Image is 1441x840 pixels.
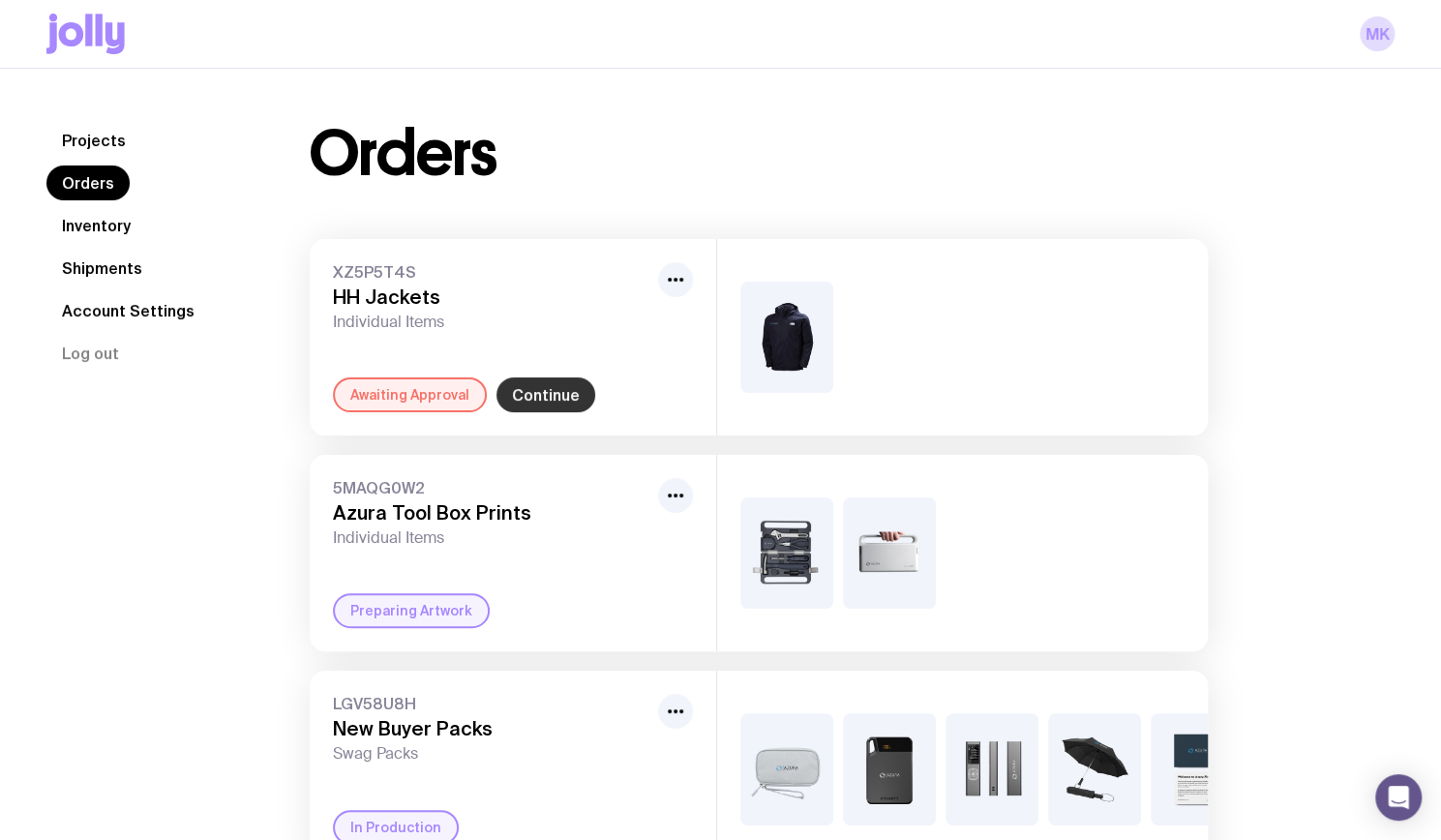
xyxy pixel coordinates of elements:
[333,285,650,309] h3: HH Jackets
[46,208,146,243] a: Inventory
[46,123,141,158] a: Projects
[310,123,496,185] h1: Orders
[333,478,650,497] span: 5MAQG0W2
[46,251,158,285] a: Shipments
[333,501,650,525] h3: Azura Tool Box Prints
[496,377,595,412] a: Continue
[1360,16,1395,51] a: MK
[46,165,130,200] a: Orders
[333,377,487,412] div: Awaiting Approval
[333,717,650,740] h3: New Buyer Packs
[333,313,650,332] span: Individual Items
[333,593,490,628] div: Preparing Artwork
[333,262,650,282] span: XZ5P5T4S
[46,293,210,328] a: Account Settings
[1375,774,1422,821] div: Open Intercom Messenger
[46,336,135,371] button: Log out
[333,528,650,548] span: Individual Items
[333,694,650,713] span: LGV58U8H
[333,744,650,764] span: Swag Packs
